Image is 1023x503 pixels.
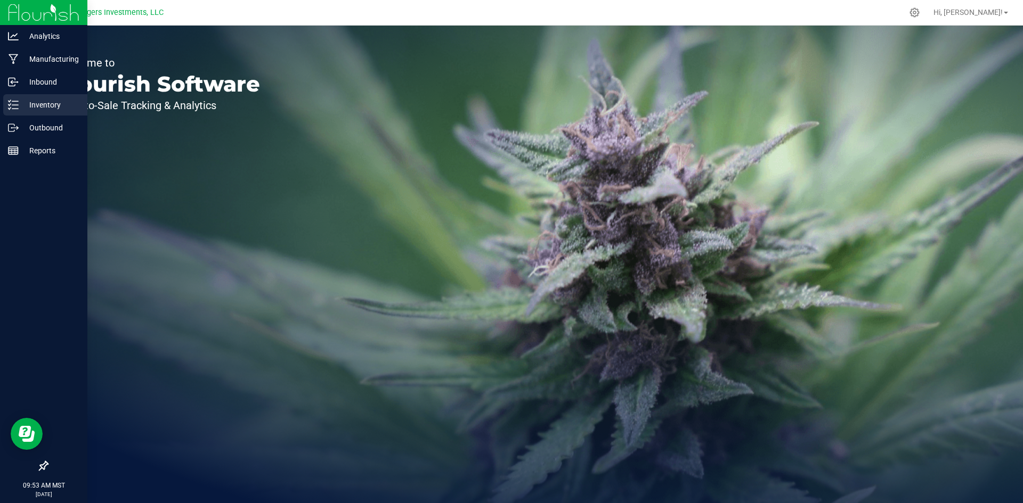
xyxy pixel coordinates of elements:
[58,73,260,95] p: Flourish Software
[5,490,83,498] p: [DATE]
[19,53,83,65] p: Manufacturing
[19,30,83,43] p: Analytics
[5,481,83,490] p: 09:53 AM MST
[8,31,19,42] inline-svg: Analytics
[19,121,83,134] p: Outbound
[908,7,921,18] div: Manage settings
[58,57,260,68] p: Welcome to
[8,77,19,87] inline-svg: Inbound
[54,8,164,17] span: Life Changers Investments, LLC
[11,418,43,450] iframe: Resource center
[19,98,83,111] p: Inventory
[8,122,19,133] inline-svg: Outbound
[19,76,83,88] p: Inbound
[8,100,19,110] inline-svg: Inventory
[8,54,19,64] inline-svg: Manufacturing
[19,144,83,157] p: Reports
[58,100,260,111] p: Seed-to-Sale Tracking & Analytics
[933,8,1003,17] span: Hi, [PERSON_NAME]!
[8,145,19,156] inline-svg: Reports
